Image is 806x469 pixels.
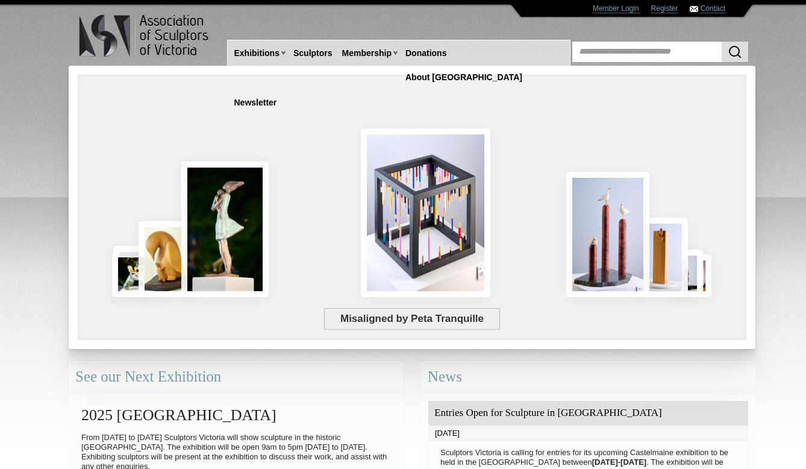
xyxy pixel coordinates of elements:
div: [DATE] [428,426,748,441]
strong: [DATE]-[DATE] [592,458,647,467]
img: Search [728,45,742,59]
img: Rising Tides [566,172,649,297]
img: Contact ASV [690,6,698,12]
a: Exhibitions [230,42,284,65]
img: logo.png [78,12,211,60]
a: Contact [701,4,725,13]
div: News [421,361,755,393]
a: Donations [401,42,451,65]
a: Newsletter [230,92,282,114]
a: Membership [337,42,396,65]
span: Misaligned by Peta Tranquille [324,308,499,330]
div: See our Next Exhibition [69,361,403,393]
img: Misaligned [361,128,491,297]
img: Little Frog. Big Climb [634,218,688,297]
a: About [GEOGRAPHIC_DATA] [401,66,527,89]
a: Sculptors [289,42,337,65]
h2: 2025 [GEOGRAPHIC_DATA] [75,400,396,430]
img: Connection [181,162,269,297]
a: Register [651,4,678,13]
div: Entries Open for Sculpture in [GEOGRAPHIC_DATA] [428,401,748,426]
a: Member Login [593,4,639,13]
